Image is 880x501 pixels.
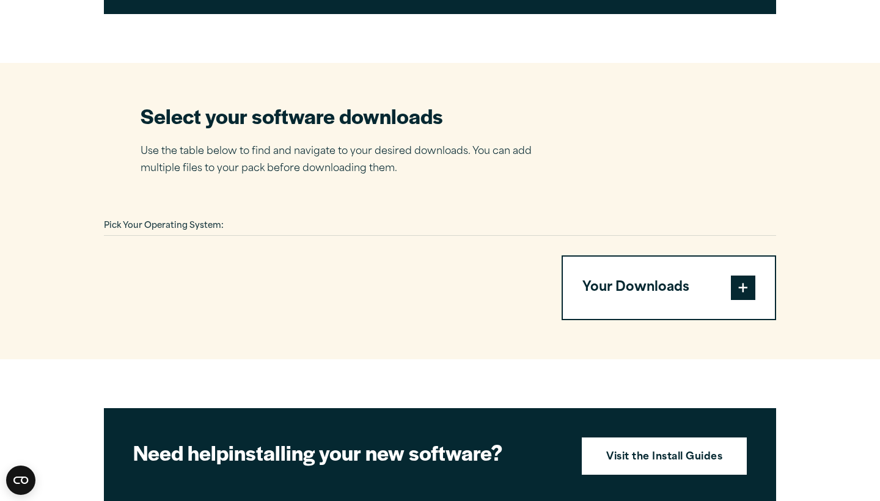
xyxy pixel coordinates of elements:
[133,439,561,466] h2: installing your new software?
[606,450,722,466] strong: Visit the Install Guides
[563,257,775,319] button: Your Downloads
[6,466,35,495] button: Open CMP widget
[582,437,747,475] a: Visit the Install Guides
[141,102,550,130] h2: Select your software downloads
[133,437,229,467] strong: Need help
[141,143,550,178] p: Use the table below to find and navigate to your desired downloads. You can add multiple files to...
[104,222,224,230] span: Pick Your Operating System:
